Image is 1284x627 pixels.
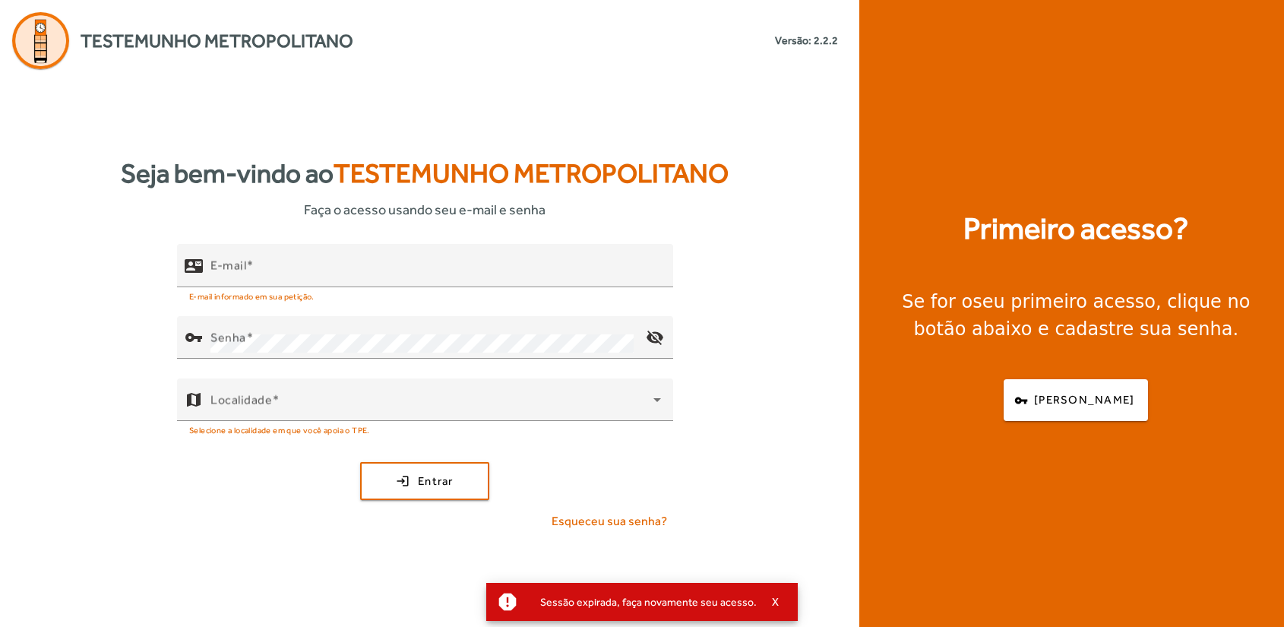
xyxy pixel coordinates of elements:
span: Esqueceu sua senha? [552,512,667,530]
mat-icon: map [185,391,203,409]
mat-label: Senha [210,331,246,345]
mat-icon: report [496,591,519,613]
strong: Primeiro acesso? [963,206,1188,252]
span: [PERSON_NAME] [1034,391,1134,409]
button: X [757,595,795,609]
small: Versão: 2.2.2 [775,33,838,49]
span: Testemunho Metropolitano [334,158,729,188]
mat-hint: E-mail informado em sua petição. [189,287,315,304]
span: Testemunho Metropolitano [81,27,353,55]
button: [PERSON_NAME] [1004,379,1148,421]
span: Faça o acesso usando seu e-mail e senha [304,199,546,220]
strong: Seja bem-vindo ao [121,154,729,194]
mat-icon: vpn_key [185,328,203,347]
div: Sessão expirada, faça novamente seu acesso. [528,591,757,613]
span: X [772,595,780,609]
mat-hint: Selecione a localidade em que você apoia o TPE. [189,421,370,438]
img: Logo Agenda [12,12,69,69]
mat-label: E-mail [210,258,246,273]
button: Entrar [360,462,489,500]
span: Entrar [418,473,454,490]
mat-icon: contact_mail [185,257,203,275]
strong: seu primeiro acesso [972,291,1156,312]
div: Se for o , clique no botão abaixo e cadastre sua senha. [878,288,1275,343]
mat-icon: visibility_off [637,319,673,356]
mat-label: Localidade [210,393,272,407]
